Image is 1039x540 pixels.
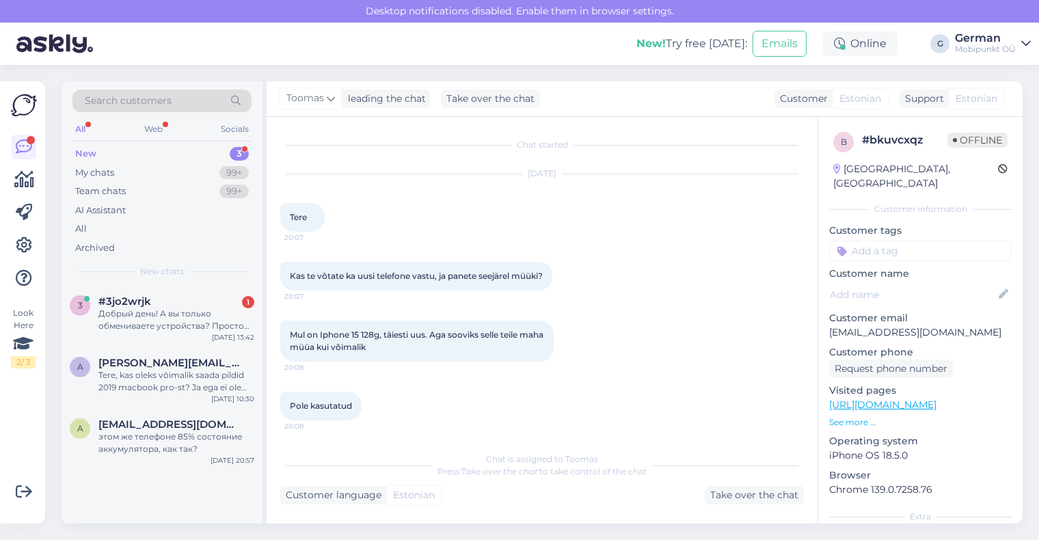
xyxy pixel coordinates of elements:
[829,360,953,378] div: Request phone number
[955,33,1016,44] div: German
[829,511,1012,523] div: Extra
[85,94,172,108] span: Search customers
[774,92,828,106] div: Customer
[829,416,1012,429] p: See more ...
[900,92,944,106] div: Support
[829,241,1012,261] input: Add a tag
[98,295,151,308] span: #3jo2wrjk
[829,224,1012,238] p: Customer tags
[141,120,165,138] div: Web
[284,291,336,301] span: 20:07
[830,287,996,302] input: Add name
[829,434,1012,448] p: Operating system
[284,362,336,373] span: 20:08
[829,325,1012,340] p: [EMAIL_ADDRESS][DOMAIN_NAME]
[862,132,947,148] div: # bkuvcxqz
[829,203,1012,215] div: Customer information
[75,185,126,198] div: Team chats
[75,147,96,161] div: New
[839,92,881,106] span: Estonian
[280,139,804,151] div: Chat started
[705,486,804,504] div: Take over the chat
[290,212,307,222] span: Tere
[98,308,254,332] div: Добрый день! А вы только обмениваете устройства? Просто продать невозможно?
[78,300,83,310] span: 3
[829,448,1012,463] p: iPhone OS 18.5.0
[75,222,87,236] div: All
[211,394,254,404] div: [DATE] 10:30
[284,232,336,243] span: 20:07
[441,90,540,108] div: Take over the chat
[955,44,1016,55] div: Mobipunkt OÜ
[437,466,647,476] span: Press to take control of the chat
[955,33,1031,55] a: GermanMobipunkt OÜ
[930,34,949,53] div: G
[460,466,539,476] i: 'Take over the chat'
[290,329,545,352] span: Mul on Iphone 15 128g, täiesti uus. Aga sooviks selle teile maha müüa kui võimalik
[211,455,254,465] div: [DATE] 20:57
[212,332,254,342] div: [DATE] 13:42
[72,120,88,138] div: All
[280,488,381,502] div: Customer language
[75,241,115,255] div: Archived
[286,91,324,106] span: Toomas
[219,185,249,198] div: 99+
[98,357,241,369] span: andres@ideaalpuhastus.ee
[829,399,936,411] a: [URL][DOMAIN_NAME]
[98,418,241,431] span: arseni.gaidaitsuk@gmail.com
[230,147,249,161] div: 3
[841,137,847,147] span: b
[242,296,254,308] div: 1
[11,307,36,368] div: Look Here
[829,468,1012,483] p: Browser
[219,166,249,180] div: 99+
[284,421,336,431] span: 20:08
[290,401,352,411] span: Pole kasutatud
[77,362,83,372] span: a
[290,271,543,281] span: Kas te võtate ka uusi telefone vastu, ja panete seejärel müüki?
[75,204,126,217] div: AI Assistant
[636,36,747,52] div: Try free [DATE]:
[280,167,804,180] div: [DATE]
[342,92,426,106] div: leading the chat
[75,166,114,180] div: My chats
[829,311,1012,325] p: Customer email
[823,31,898,56] div: Online
[486,454,598,464] span: Chat is assigned to Toomas
[77,423,83,433] span: a
[829,483,1012,497] p: Chrome 139.0.7258.76
[947,133,1008,148] span: Offline
[829,383,1012,398] p: Visited pages
[829,345,1012,360] p: Customer phone
[393,488,435,502] span: Estonian
[833,162,998,191] div: [GEOGRAPHIC_DATA], [GEOGRAPHIC_DATA]
[11,92,37,118] img: Askly Logo
[218,120,252,138] div: Socials
[753,31,807,57] button: Emails
[636,37,666,50] b: New!
[829,267,1012,281] p: Customer name
[98,369,254,394] div: Tere, kas oleks võimalik saada pildid 2019 macbook pro-st? Ja ega ei ole rohkem B grade seadmeid ...
[140,265,184,278] span: New chats
[956,92,997,106] span: Estonian
[98,431,254,455] div: этом же телефоне 85% состояние аккумулятора, как так?
[11,356,36,368] div: 2 / 3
